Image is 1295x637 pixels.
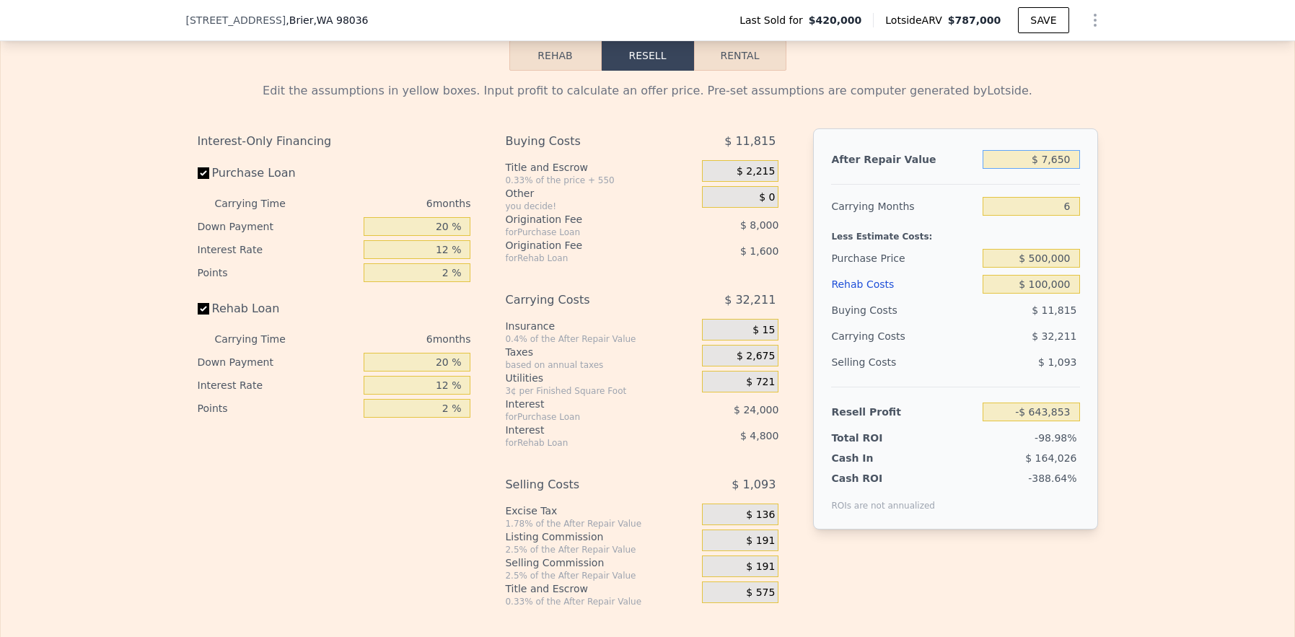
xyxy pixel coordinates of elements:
[734,404,778,416] span: $ 24,000
[313,14,368,26] span: , WA 98036
[737,350,775,363] span: $ 2,675
[505,238,666,252] div: Origination Fee
[286,13,368,27] span: , Brier
[602,40,694,71] button: Resell
[505,333,696,345] div: 0.4% of the After Repair Value
[831,323,921,349] div: Carrying Costs
[505,530,696,544] div: Listing Commission
[831,146,977,172] div: After Repair Value
[505,518,696,530] div: 1.78% of the After Repair Value
[1035,432,1076,444] span: -98.98%
[505,227,666,238] div: for Purchase Loan
[732,472,776,498] span: $ 1,093
[746,535,775,548] span: $ 191
[198,296,359,322] label: Rehab Loan
[198,82,1098,100] div: Edit the assumptions in yellow boxes. Input profit to calculate an offer price. Pre-set assumptio...
[505,201,696,212] div: you decide!
[315,328,471,351] div: 6 months
[505,437,666,449] div: for Rehab Loan
[505,504,696,518] div: Excise Tax
[505,175,696,186] div: 0.33% of the price + 550
[505,581,696,596] div: Title and Escrow
[505,287,666,313] div: Carrying Costs
[215,328,309,351] div: Carrying Time
[198,374,359,397] div: Interest Rate
[198,397,359,420] div: Points
[1028,473,1076,484] span: -388.64%
[1032,330,1076,342] span: $ 32,211
[509,40,602,71] button: Rehab
[831,245,977,271] div: Purchase Price
[505,570,696,581] div: 2.5% of the After Repair Value
[505,411,666,423] div: for Purchase Loan
[505,397,666,411] div: Interest
[505,252,666,264] div: for Rehab Loan
[1038,356,1076,368] span: $ 1,093
[831,349,977,375] div: Selling Costs
[831,431,921,445] div: Total ROI
[740,430,778,441] span: $ 4,800
[1032,304,1076,316] span: $ 11,815
[505,319,696,333] div: Insurance
[831,486,935,511] div: ROIs are not annualized
[1018,7,1068,33] button: SAVE
[505,472,666,498] div: Selling Costs
[831,193,977,219] div: Carrying Months
[198,238,359,261] div: Interest Rate
[505,385,696,397] div: 3¢ per Finished Square Foot
[198,160,359,186] label: Purchase Loan
[737,165,775,178] span: $ 2,215
[198,128,471,154] div: Interest-Only Financing
[759,191,775,204] span: $ 0
[505,359,696,371] div: based on annual taxes
[198,261,359,284] div: Points
[831,471,935,486] div: Cash ROI
[746,587,775,599] span: $ 575
[198,351,359,374] div: Down Payment
[505,345,696,359] div: Taxes
[885,13,947,27] span: Lotside ARV
[505,212,666,227] div: Origination Fee
[724,287,776,313] span: $ 32,211
[1025,452,1076,464] span: $ 164,026
[1081,6,1110,35] button: Show Options
[739,13,809,27] span: Last Sold for
[505,596,696,607] div: 0.33% of the After Repair Value
[746,509,775,522] span: $ 136
[746,376,775,389] span: $ 721
[186,13,286,27] span: [STREET_ADDRESS]
[831,219,1079,245] div: Less Estimate Costs:
[215,192,309,215] div: Carrying Time
[809,13,862,27] span: $420,000
[505,160,696,175] div: Title and Escrow
[505,186,696,201] div: Other
[831,399,977,425] div: Resell Profit
[505,371,696,385] div: Utilities
[505,555,696,570] div: Selling Commission
[831,297,977,323] div: Buying Costs
[198,215,359,238] div: Down Payment
[746,561,775,574] span: $ 191
[198,167,209,179] input: Purchase Loan
[198,303,209,315] input: Rehab Loan
[315,192,471,215] div: 6 months
[505,128,666,154] div: Buying Costs
[831,451,921,465] div: Cash In
[948,14,1001,26] span: $787,000
[752,324,775,337] span: $ 15
[694,40,786,71] button: Rental
[505,423,666,437] div: Interest
[740,245,778,257] span: $ 1,600
[740,219,778,231] span: $ 8,000
[724,128,776,154] span: $ 11,815
[505,544,696,555] div: 2.5% of the After Repair Value
[831,271,977,297] div: Rehab Costs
